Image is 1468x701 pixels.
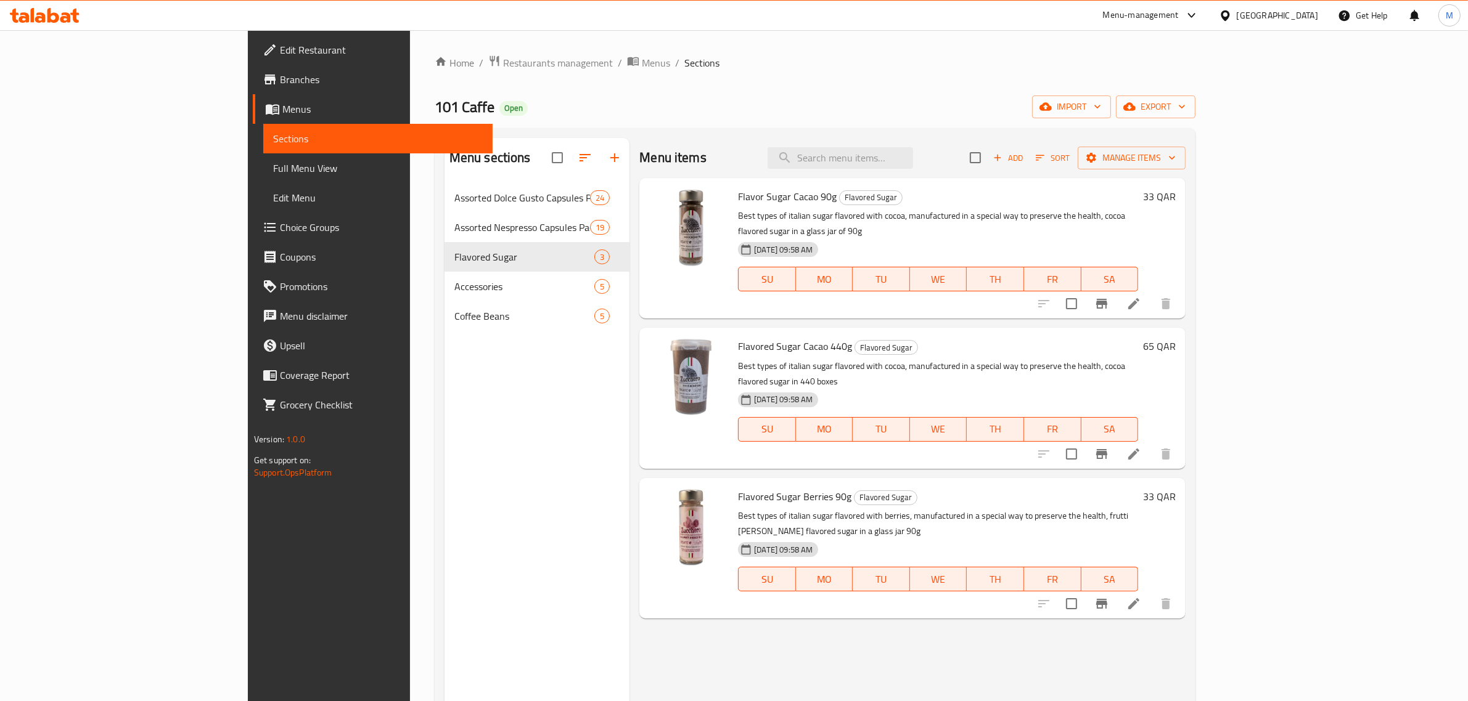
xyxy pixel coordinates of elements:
[253,213,493,242] a: Choice Groups
[590,220,610,235] div: items
[499,101,528,116] div: Open
[254,464,332,480] a: Support.OpsPlatform
[254,452,311,468] span: Get support on:
[744,270,790,288] span: SU
[253,35,493,65] a: Edit Restaurant
[595,310,609,322] span: 5
[435,55,1195,71] nav: breadcrumb
[801,570,848,588] span: MO
[1032,95,1111,118] button: import
[454,279,594,294] span: Accessories
[618,55,622,70] li: /
[544,145,570,171] span: Select all sections
[1151,289,1181,318] button: delete
[642,55,670,70] span: Menus
[503,55,613,70] span: Restaurants management
[738,417,795,442] button: SU
[796,417,853,442] button: MO
[738,337,852,355] span: Flavored Sugar Cacao 440g
[454,309,594,323] span: Coffee Beans
[738,567,795,591] button: SU
[853,567,910,591] button: TU
[910,267,967,291] button: WE
[1029,270,1076,288] span: FR
[1036,151,1070,165] span: Sort
[972,420,1019,438] span: TH
[499,103,528,113] span: Open
[1087,439,1117,469] button: Branch-specific-item
[1088,150,1176,166] span: Manage items
[649,488,728,567] img: Flavored Sugar Berries 90g
[591,192,609,204] span: 24
[280,72,483,87] span: Branches
[855,490,917,504] span: Flavored Sugar
[639,148,707,167] h2: Menu items
[1033,148,1073,168] button: Sort
[253,301,493,331] a: Menu disclaimer
[454,220,590,235] div: Assorted Nespresso Capsules Pack
[1126,296,1141,311] a: Edit menu item
[273,161,483,176] span: Full Menu View
[1081,267,1139,291] button: SA
[280,368,483,383] span: Coverage Report
[744,570,790,588] span: SU
[1086,270,1134,288] span: SA
[962,145,988,171] span: Select section
[286,431,305,447] span: 1.0.0
[282,102,483,116] span: Menus
[915,420,962,438] span: WE
[280,220,483,235] span: Choice Groups
[749,244,818,256] span: [DATE] 09:58 AM
[738,208,1138,239] p: Best types of italian sugar flavored with cocoa, manufactured in a special way to preserve the he...
[796,267,853,291] button: MO
[1143,488,1176,505] h6: 33 QAR
[1042,99,1101,115] span: import
[600,143,629,172] button: Add section
[988,148,1028,168] span: Add item
[1126,596,1141,611] a: Edit menu item
[1078,147,1186,169] button: Manage items
[853,267,910,291] button: TU
[801,270,848,288] span: MO
[1029,570,1076,588] span: FR
[1143,338,1176,355] h6: 65 QAR
[253,331,493,360] a: Upsell
[855,340,918,355] div: Flavored Sugar
[1059,591,1085,617] span: Select to update
[915,270,962,288] span: WE
[570,143,600,172] span: Sort sections
[967,417,1024,442] button: TH
[684,55,720,70] span: Sections
[627,55,670,71] a: Menus
[280,338,483,353] span: Upsell
[744,420,790,438] span: SU
[738,359,1138,389] p: Best types of italian sugar flavored with cocoa, manufactured in a special way to preserve the he...
[1087,289,1117,318] button: Branch-specific-item
[280,249,483,264] span: Coupons
[1081,417,1139,442] button: SA
[1103,8,1179,23] div: Menu-management
[972,570,1019,588] span: TH
[263,124,493,153] a: Sections
[1151,439,1181,469] button: delete
[590,190,610,205] div: items
[1024,267,1081,291] button: FR
[445,178,630,336] nav: Menu sections
[967,267,1024,291] button: TH
[488,55,613,71] a: Restaurants management
[858,420,905,438] span: TU
[280,43,483,57] span: Edit Restaurant
[840,190,902,205] span: Flavored Sugar
[738,487,851,506] span: Flavored Sugar Berries 90g
[445,242,630,272] div: Flavored Sugar3
[910,417,967,442] button: WE
[1151,589,1181,618] button: delete
[435,93,494,121] span: 101 Caffe
[1143,188,1176,205] h6: 33 QAR
[649,188,728,267] img: Flavor Sugar Cacao 90g
[454,190,590,205] span: Assorted Dolce Gusto Capsules Pack
[738,187,837,206] span: Flavor Sugar Cacao 90g
[595,281,609,293] span: 5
